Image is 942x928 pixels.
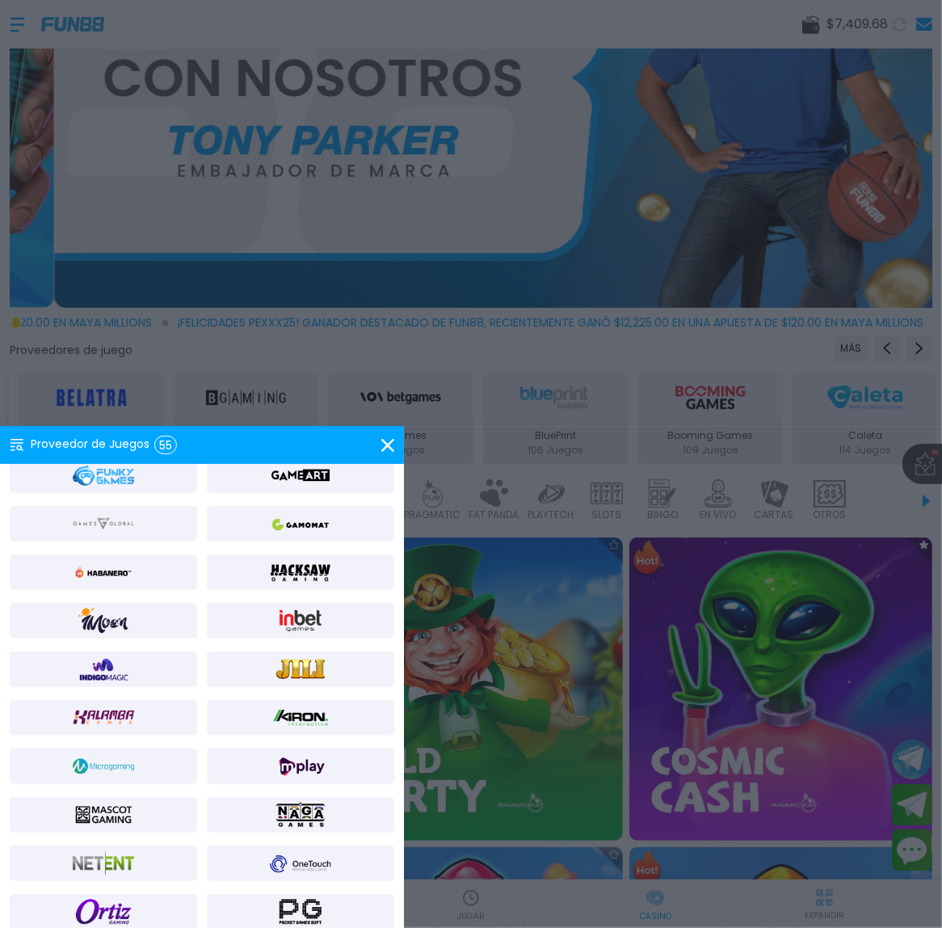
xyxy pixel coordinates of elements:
img: IndigoMagic [73,656,135,683]
img: InBet [270,607,332,635]
img: Kalamba [73,704,135,732]
img: Hacksaw [270,559,332,586]
img: GamoMat [270,510,332,538]
div: 55 [154,436,177,454]
img: JiLi [270,656,332,683]
img: One Touch [270,850,332,877]
img: NAGA [270,801,332,829]
img: MICRO GAMING [73,753,135,780]
img: Ortiz Gaming [73,898,135,926]
img: Funky [73,462,135,489]
img: Netent [73,850,135,877]
img: MPlay [270,753,332,780]
img: Kiron [270,704,332,732]
img: IMoon [76,607,131,635]
img: Habanero [73,559,135,586]
img: Games Global [73,510,135,538]
img: PGSoft [270,898,332,926]
div: Proveedor de Juegos [10,436,177,454]
img: GameArt [270,462,332,489]
img: Mascot [73,801,135,829]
